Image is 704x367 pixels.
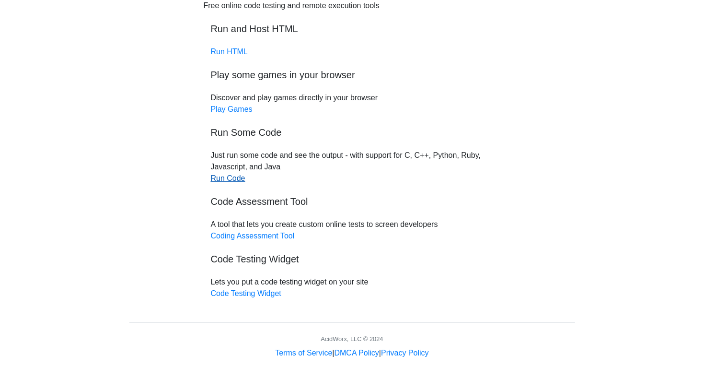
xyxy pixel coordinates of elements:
[211,105,253,113] a: Play Games
[211,23,494,35] h5: Run and Host HTML
[211,232,295,240] a: Coding Assessment Tool
[381,349,429,357] a: Privacy Policy
[211,253,494,265] h5: Code Testing Widget
[275,349,332,357] a: Terms of Service
[211,127,494,138] h5: Run Some Code
[275,347,428,359] div: | |
[335,349,379,357] a: DMCA Policy
[211,196,494,207] h5: Code Assessment Tool
[211,289,281,297] a: Code Testing Widget
[211,47,248,56] a: Run HTML
[211,174,245,182] a: Run Code
[321,334,383,343] div: AcidWorx, LLC © 2024
[211,69,494,81] h5: Play some games in your browser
